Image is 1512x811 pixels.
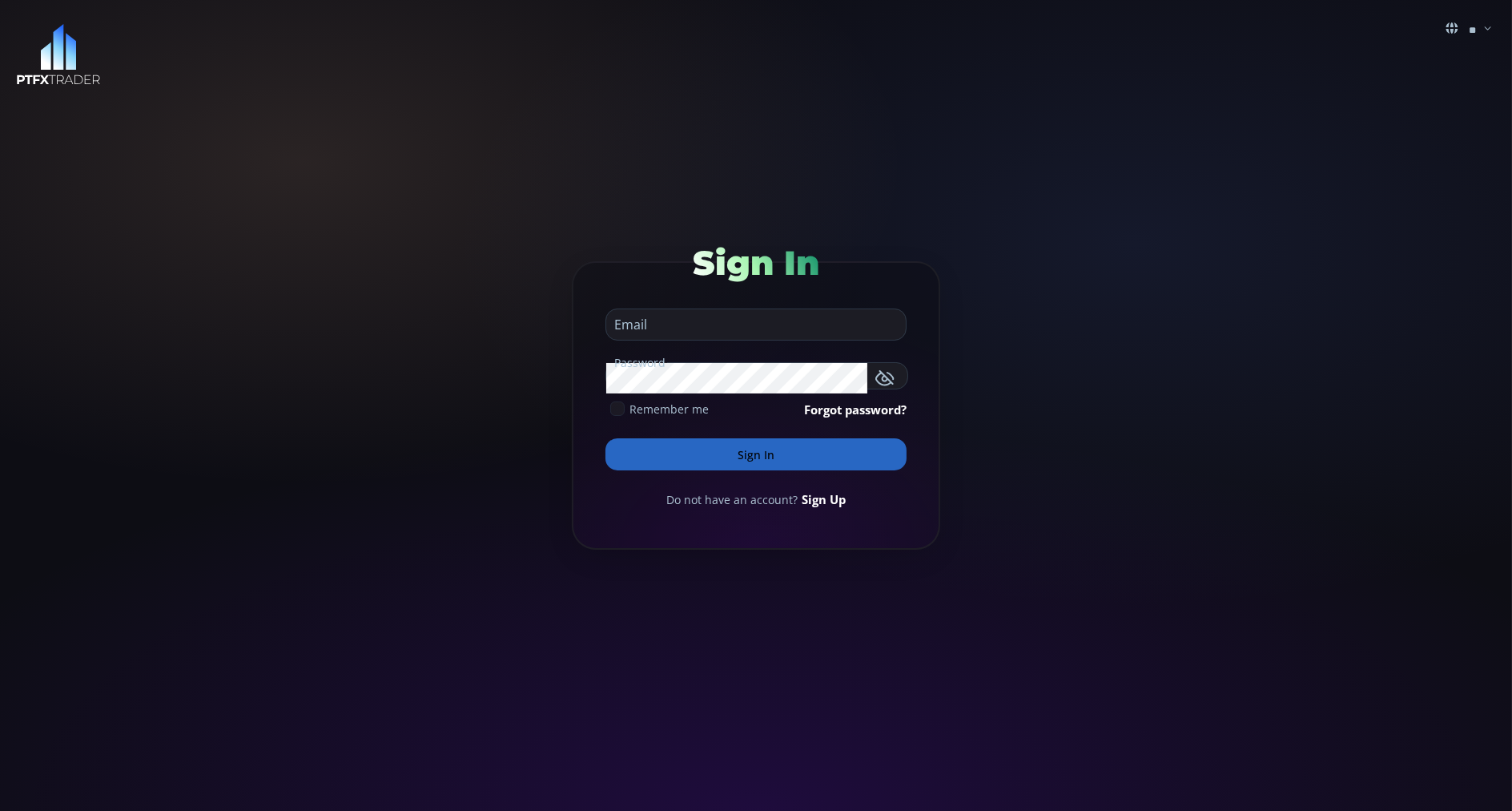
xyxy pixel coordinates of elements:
[802,490,846,508] a: Sign Up
[605,438,907,470] button: Sign In
[629,401,709,418] span: Remember me
[16,24,101,86] img: LOGO
[804,401,907,418] a: Forgot password?
[605,490,907,508] div: Do not have an account?
[693,242,819,284] span: Sign In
